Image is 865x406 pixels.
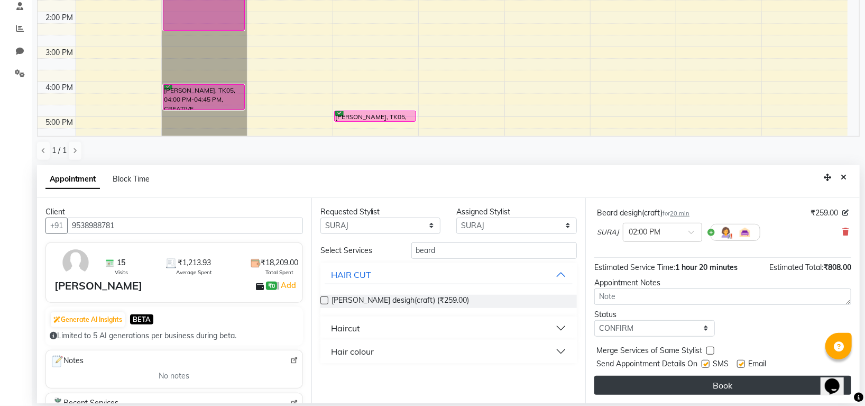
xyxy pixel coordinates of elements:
div: 5:00 PM [44,117,76,128]
input: Search by service name [411,242,577,259]
span: Email [748,358,766,372]
span: 15 [117,257,125,268]
button: HAIR CUT [325,265,573,284]
span: ₹808.00 [823,263,851,272]
a: Add [279,279,298,292]
div: Limited to 5 AI generations per business during beta. [50,330,299,341]
span: Total Spent [265,268,293,276]
div: HAIR CUT [331,268,371,281]
div: 4:00 PM [44,82,76,93]
span: 1 / 1 [52,145,67,156]
div: 2:00 PM [44,12,76,23]
span: ₹0 [266,282,277,290]
img: Interior.png [739,226,751,239]
div: 3:00 PM [44,47,76,58]
div: Beard desigh(craft) [597,207,689,219]
i: Edit price [842,210,849,216]
div: [PERSON_NAME], TK05, 04:45 PM-05:05 PM, Eyebrows threading [335,111,416,121]
div: [PERSON_NAME], TK05, 04:00 PM-04:45 PM, CREATIVE [DEMOGRAPHIC_DATA] HAIRCUT [163,85,244,110]
img: avatar [60,247,91,278]
button: Close [836,169,851,186]
span: Appointment [45,170,100,189]
span: Average Spent [176,268,212,276]
div: Appointment Notes [594,277,851,288]
span: ₹18,209.00 [261,257,298,268]
div: Requested Stylist [320,206,441,218]
div: Select Services [312,245,403,256]
span: 1 hour 20 minutes [675,263,738,272]
div: Client [45,206,303,218]
span: SURAJ [597,227,619,238]
div: Status [594,309,715,320]
span: Send Appointment Details On [596,358,697,372]
div: [PERSON_NAME] [54,278,142,294]
iframe: chat widget [821,364,854,395]
div: Assigned Stylist [456,206,577,218]
button: Hair colour [325,342,573,361]
span: Merge Services of Same Stylist [596,345,702,358]
input: Search by Name/Mobile/Email/Code [67,218,303,234]
small: for [662,210,689,217]
span: BETA [130,314,153,324]
span: SMS [713,358,729,372]
span: Estimated Service Time: [594,263,675,272]
button: Book [594,376,851,395]
img: Hairdresser.png [720,226,732,239]
button: Generate AI Insights [51,312,125,327]
span: Estimated Total: [769,263,823,272]
span: Block Time [113,174,150,184]
div: Hair colour [331,345,374,358]
span: Notes [50,355,84,368]
span: 20 min [670,210,689,217]
span: [PERSON_NAME] desigh(craft) (₹259.00) [332,295,470,308]
button: Haircut [325,319,573,338]
span: No notes [159,371,189,382]
span: ₹1,213.93 [178,257,211,268]
span: ₹259.00 [811,207,838,219]
span: | [277,279,298,292]
span: Visits [115,268,128,276]
button: +91 [45,218,68,234]
div: Haircut [331,322,360,335]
